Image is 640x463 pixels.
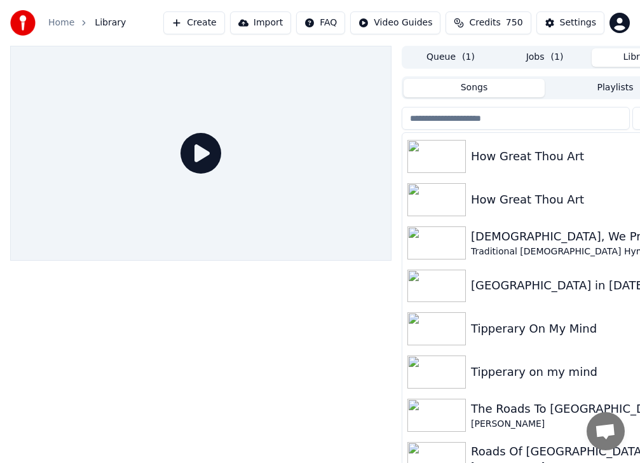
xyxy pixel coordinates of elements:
[48,17,126,29] nav: breadcrumb
[498,48,592,67] button: Jobs
[469,17,500,29] span: Credits
[560,17,596,29] div: Settings
[350,11,440,34] button: Video Guides
[587,412,625,450] div: Open chat
[462,51,475,64] span: ( 1 )
[163,11,225,34] button: Create
[506,17,523,29] span: 750
[230,11,291,34] button: Import
[404,48,498,67] button: Queue
[95,17,126,29] span: Library
[10,10,36,36] img: youka
[404,79,545,97] button: Songs
[446,11,531,34] button: Credits750
[48,17,74,29] a: Home
[551,51,564,64] span: ( 1 )
[296,11,345,34] button: FAQ
[536,11,604,34] button: Settings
